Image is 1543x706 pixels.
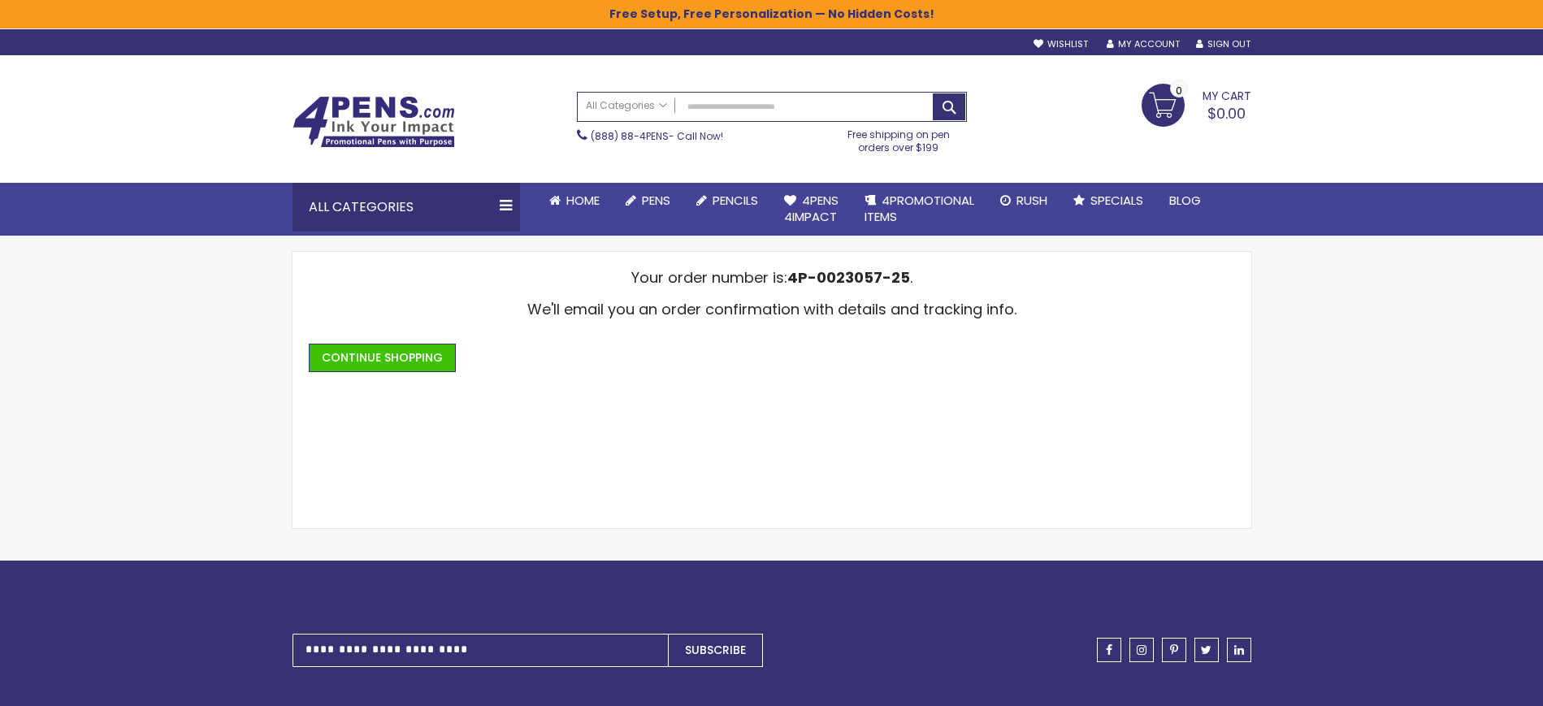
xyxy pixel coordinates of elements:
[1227,638,1251,662] a: linkedin
[1196,38,1250,50] a: Sign Out
[1097,638,1121,662] a: facebook
[566,192,600,209] span: Home
[293,183,520,232] div: All Categories
[1207,103,1246,123] span: $0.00
[309,268,1235,288] p: Your order number is: .
[1142,84,1251,124] a: $0.00 0
[1201,644,1211,656] span: twitter
[1156,183,1214,219] a: Blog
[852,183,987,236] a: 4PROMOTIONALITEMS
[1194,638,1219,662] a: twitter
[865,192,974,225] span: 4PROMOTIONAL ITEMS
[1137,644,1146,656] span: instagram
[578,93,675,119] a: All Categories
[322,349,443,366] span: Continue Shopping
[771,183,852,236] a: 4Pens4impact
[613,183,683,219] a: Pens
[1169,192,1201,209] span: Blog
[1107,38,1180,50] a: My Account
[1234,644,1244,656] span: linkedin
[591,129,669,143] a: (888) 88-4PENS
[713,192,758,209] span: Pencils
[1060,183,1156,219] a: Specials
[1016,192,1047,209] span: Rush
[1170,644,1178,656] span: pinterest
[830,122,967,154] div: Free shipping on pen orders over $199
[668,634,763,667] button: Subscribe
[784,192,839,225] span: 4Pens 4impact
[293,96,455,148] img: 4Pens Custom Pens and Promotional Products
[1090,192,1143,209] span: Specials
[787,267,910,288] a: 4P-0023057-25
[1176,83,1182,98] span: 0
[642,192,670,209] span: Pens
[586,99,667,112] span: All Categories
[309,300,1235,319] p: We'll email you an order confirmation with details and tracking info.
[1409,662,1543,706] iframe: Google Customer Reviews
[1034,38,1088,50] a: Wishlist
[683,183,771,219] a: Pencils
[1106,644,1112,656] span: facebook
[685,642,746,658] span: Subscribe
[309,344,456,372] a: Continue Shopping
[1129,638,1154,662] a: instagram
[591,129,723,143] span: - Call Now!
[1162,638,1186,662] a: pinterest
[536,183,613,219] a: Home
[987,183,1060,219] a: Rush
